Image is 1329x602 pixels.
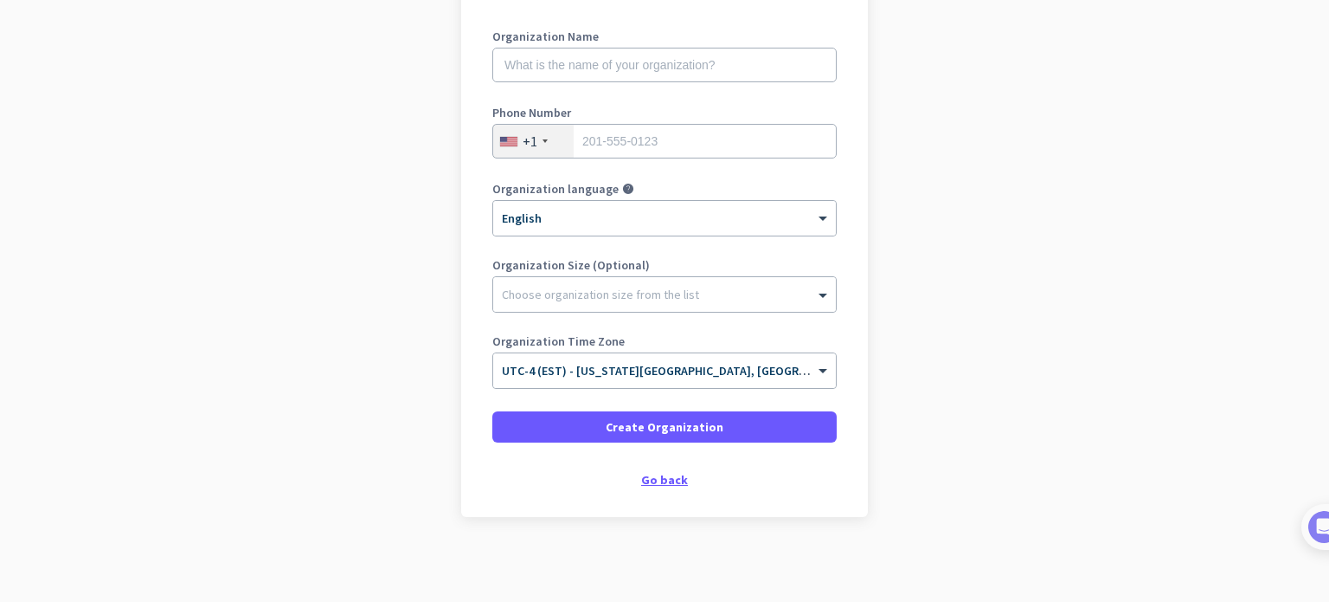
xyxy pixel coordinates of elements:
label: Organization Time Zone [492,335,837,347]
span: Create Organization [606,418,723,436]
label: Phone Number [492,107,837,119]
button: Create Organization [492,411,837,443]
div: +1 [523,133,537,150]
i: help [622,183,634,195]
label: Organization Size (Optional) [492,259,837,271]
div: Go back [492,474,837,486]
input: 201-555-0123 [492,124,837,159]
label: Organization language [492,183,619,195]
label: Organization Name [492,30,837,42]
input: What is the name of your organization? [492,48,837,82]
